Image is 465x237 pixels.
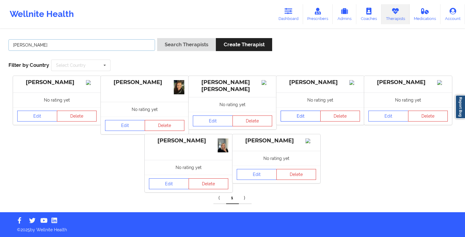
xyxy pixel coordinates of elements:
[145,160,232,175] div: No rating yet
[232,115,272,126] button: Delete
[193,79,272,93] div: [PERSON_NAME] [PERSON_NAME]
[226,192,239,204] a: 1
[174,80,184,94] img: SalakHeadShot.jpg
[349,80,360,85] img: Image%2Fplaceholer-image.png
[157,38,216,51] button: Search Therapists
[368,79,448,86] div: [PERSON_NAME]
[408,111,448,122] button: Delete
[281,111,321,122] a: Edit
[305,138,316,143] img: Image%2Fplaceholer-image.png
[105,79,184,86] div: [PERSON_NAME]
[239,192,252,204] a: Next item
[56,63,86,67] div: Select Country
[274,4,303,24] a: Dashboard
[440,4,465,24] a: Account
[281,79,360,86] div: [PERSON_NAME]
[237,169,277,180] a: Edit
[149,178,189,189] a: Edit
[364,93,452,107] div: No rating yet
[356,4,381,24] a: Coaches
[213,192,252,204] div: Pagination Navigation
[13,93,101,107] div: No rating yet
[276,93,364,107] div: No rating yet
[368,111,408,122] a: Edit
[437,80,448,85] img: Image%2Fplaceholer-image.png
[232,151,320,166] div: No rating yet
[410,4,441,24] a: Medications
[333,4,356,24] a: Admins
[145,120,185,131] button: Delete
[105,120,145,131] a: Edit
[218,138,228,153] img: Me_profile_pic.jpeg
[8,39,155,51] input: Search Keywords
[381,4,410,24] a: Therapists
[303,4,333,24] a: Prescribers
[216,38,272,51] button: Create Therapist
[189,97,276,112] div: No rating yet
[101,102,189,117] div: No rating yet
[8,62,49,68] span: Filter by Country
[262,80,272,85] img: Image%2Fplaceholer-image.png
[455,95,465,119] a: Report Bug
[149,137,228,144] div: [PERSON_NAME]
[213,192,226,204] a: Previous item
[237,137,316,144] div: [PERSON_NAME]
[276,169,316,180] button: Delete
[17,111,57,122] a: Edit
[86,80,97,85] img: Image%2Fplaceholer-image.png
[320,111,360,122] button: Delete
[193,115,233,126] a: Edit
[57,111,97,122] button: Delete
[13,222,452,233] p: © 2025 by Wellnite Health
[189,178,229,189] button: Delete
[17,79,97,86] div: [PERSON_NAME]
